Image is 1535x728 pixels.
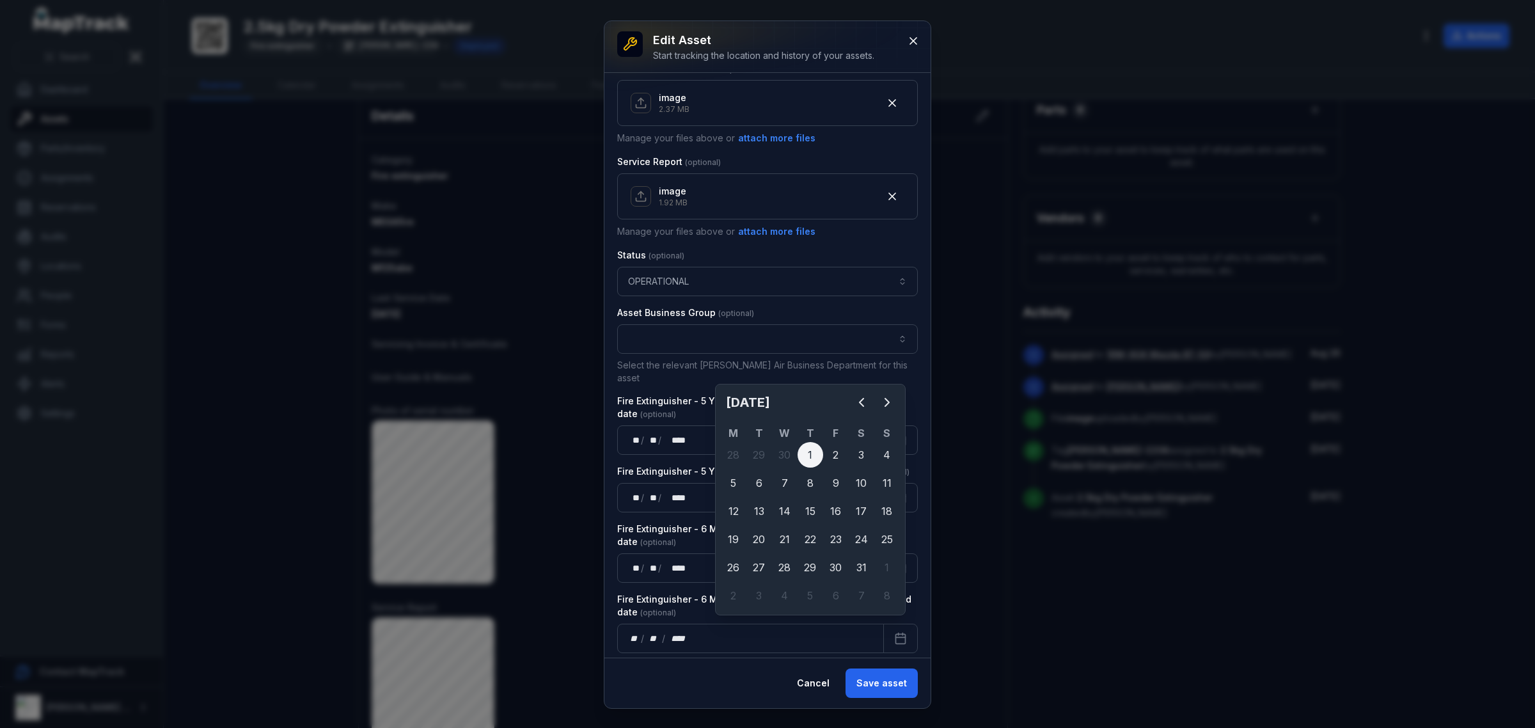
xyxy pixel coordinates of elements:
[883,624,918,653] button: Calendar
[721,498,746,524] div: 12
[772,583,798,608] div: Wednesday 4 June 2025
[746,555,772,580] div: Tuesday 27 May 2025
[666,632,690,645] div: year,
[663,434,687,447] div: year,
[617,249,684,262] label: Status
[721,498,746,524] div: Monday 12 May 2025
[874,526,900,552] div: 25
[823,442,849,468] div: 2
[874,526,900,552] div: Sunday 25 May 2025
[874,498,900,524] div: 18
[874,583,900,608] div: Sunday 8 June 2025
[849,526,874,552] div: Saturday 24 May 2025
[721,583,746,608] div: Monday 2 June 2025
[823,526,849,552] div: Friday 23 May 2025
[772,526,798,552] div: Wednesday 21 May 2025
[645,562,658,574] div: month,
[617,465,909,478] label: Fire Extinguisher - 5 Year Inspection/Test NEXT due date
[849,470,874,496] div: Saturday 10 May 2025
[772,442,798,468] div: Wednesday 30 April 2025
[746,583,772,608] div: 3
[721,442,746,468] div: Monday 28 April 2025
[617,593,918,619] label: Fire Extinguisher - 6 Monthly Tagging/Inspection LAST completed date
[849,390,874,415] button: Previous
[772,425,798,441] th: W
[721,425,746,441] th: M
[849,555,874,580] div: Saturday 31 May 2025
[721,526,746,552] div: Monday 19 May 2025
[617,359,918,384] p: Select the relevant [PERSON_NAME] Air Business Department for this asset
[746,583,772,608] div: Tuesday 3 June 2025
[721,442,746,468] div: 28
[798,555,823,580] div: 29
[628,632,641,645] div: day,
[746,470,772,496] div: 6
[798,526,823,552] div: Thursday 22 May 2025
[617,395,918,420] label: Fire Extinguisher - 5 Year Inspection/Test LAST completed date
[846,669,918,698] button: Save asset
[737,225,816,239] button: attach more files
[628,491,641,504] div: day,
[874,583,900,608] div: 8
[746,442,772,468] div: 29
[617,306,754,319] label: Asset Business Group
[823,555,849,580] div: Friday 30 May 2025
[772,498,798,524] div: 14
[746,555,772,580] div: 27
[746,470,772,496] div: Tuesday 6 May 2025
[874,555,900,580] div: 1
[772,498,798,524] div: Wednesday 14 May 2025
[658,562,663,574] div: /
[874,470,900,496] div: 11
[662,632,666,645] div: /
[874,442,900,468] div: Sunday 4 May 2025
[849,425,874,441] th: S
[645,491,658,504] div: month,
[663,562,687,574] div: year,
[798,425,823,441] th: T
[823,583,849,608] div: 6
[645,434,658,447] div: month,
[653,49,874,62] div: Start tracking the location and history of your assets.
[721,555,746,580] div: 26
[823,425,849,441] th: F
[849,555,874,580] div: 31
[849,498,874,524] div: Saturday 17 May 2025
[721,470,746,496] div: Monday 5 May 2025
[628,562,641,574] div: day,
[772,470,798,496] div: Wednesday 7 May 2025
[617,155,721,168] label: Service Report
[798,583,823,608] div: Thursday 5 June 2025
[721,470,746,496] div: 5
[746,425,772,441] th: T
[721,390,900,610] div: May 2025
[746,442,772,468] div: Tuesday 29 April 2025
[721,425,900,610] table: May 2025
[874,498,900,524] div: Sunday 18 May 2025
[849,526,874,552] div: 24
[874,442,900,468] div: 4
[772,555,798,580] div: 28
[798,498,823,524] div: 15
[628,434,641,447] div: day,
[823,470,849,496] div: 9
[823,470,849,496] div: Friday 9 May 2025
[737,131,816,145] button: attach more files
[641,434,645,447] div: /
[772,555,798,580] div: Wednesday 28 May 2025
[659,185,688,198] p: image
[746,526,772,552] div: 20
[823,583,849,608] div: Friday 6 June 2025
[786,669,840,698] button: Cancel
[658,434,663,447] div: /
[798,442,823,468] div: Thursday 1 May 2025
[641,562,645,574] div: /
[798,583,823,608] div: 5
[823,442,849,468] div: Friday 2 May 2025
[772,470,798,496] div: 7
[849,498,874,524] div: 17
[798,526,823,552] div: 22
[874,555,900,580] div: Sunday 1 June 2025
[849,470,874,496] div: 10
[721,390,900,610] div: Calendar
